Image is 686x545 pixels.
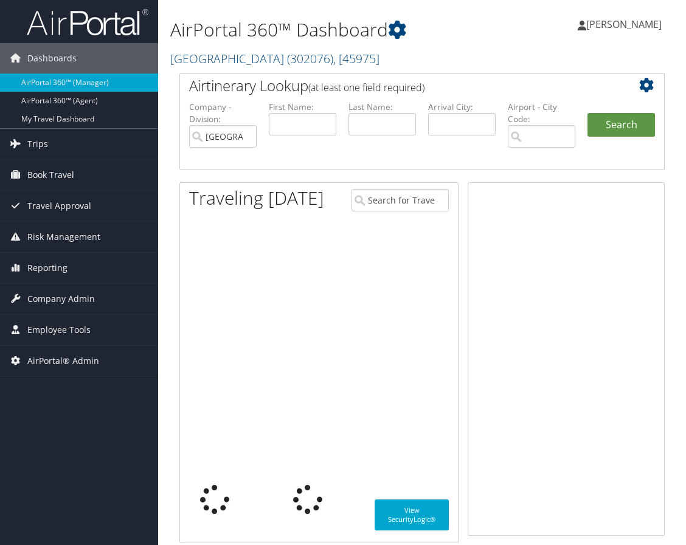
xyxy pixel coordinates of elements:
label: Arrival City: [428,101,496,113]
a: View SecurityLogic® [375,499,449,530]
h2: Airtinerary Lookup [189,75,615,96]
label: Airport - City Code: [508,101,575,126]
span: , [ 45975 ] [333,50,379,67]
a: [GEOGRAPHIC_DATA] [170,50,379,67]
span: AirPortal® Admin [27,346,99,376]
label: Company - Division: [189,101,257,126]
span: Trips [27,129,48,159]
button: Search [587,113,655,137]
label: First Name: [269,101,336,113]
a: [PERSON_NAME] [578,6,674,43]
label: Last Name: [348,101,416,113]
img: airportal-logo.png [27,8,148,36]
span: Employee Tools [27,315,91,345]
h1: Traveling [DATE] [189,185,324,211]
span: (at least one field required) [308,81,424,94]
h1: AirPortal 360™ Dashboard [170,17,506,43]
span: [PERSON_NAME] [586,18,662,31]
span: Travel Approval [27,191,91,221]
span: Book Travel [27,160,74,190]
span: Risk Management [27,222,100,252]
input: Search for Traveler [352,189,449,211]
span: Dashboards [27,43,77,74]
span: Reporting [27,253,68,283]
span: ( 302076 ) [287,50,333,67]
span: Company Admin [27,284,95,314]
